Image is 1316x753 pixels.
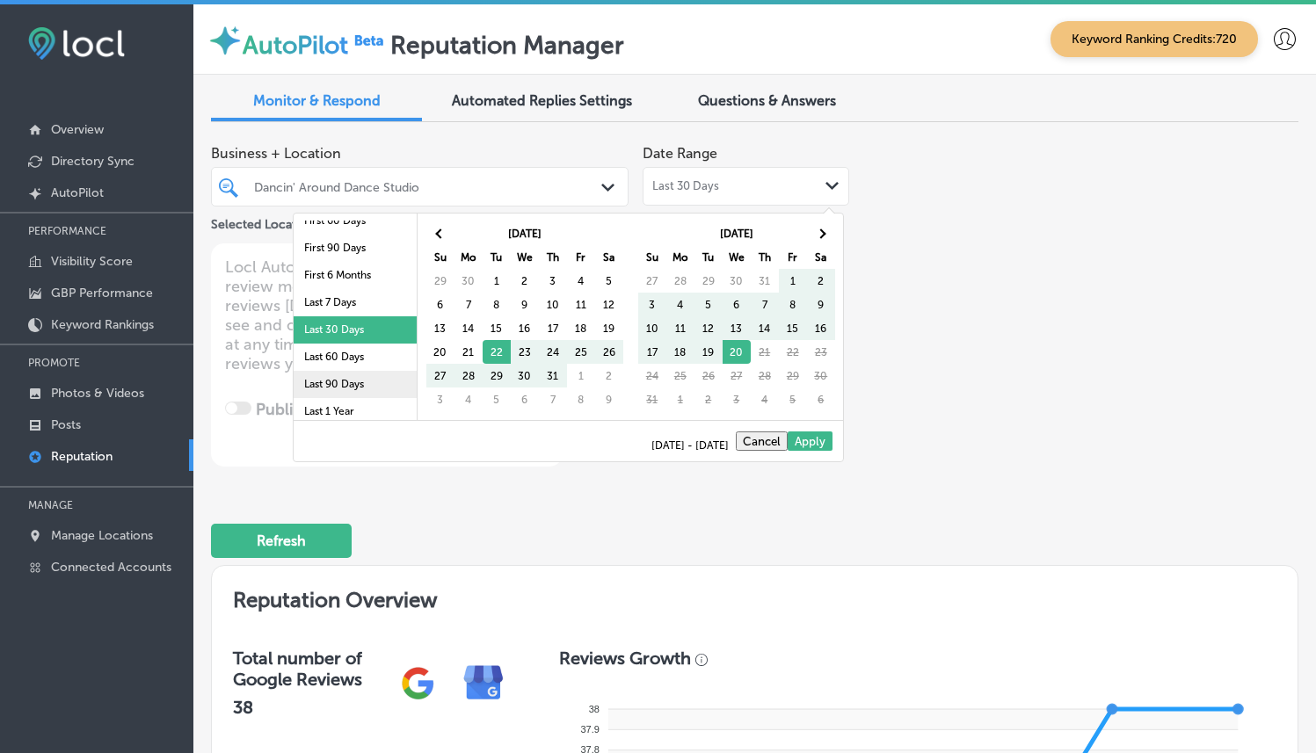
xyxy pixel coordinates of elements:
th: Mo [666,245,694,269]
td: 1 [483,269,511,293]
td: 6 [426,293,454,316]
img: autopilot-icon [207,23,243,58]
span: Last 30 Days [652,179,719,193]
td: 31 [539,364,567,387]
span: [DATE] - [DATE] [651,440,736,451]
span: Automated Replies Settings [452,92,632,109]
h2: Reputation Overview [212,566,1298,626]
td: 26 [595,340,623,364]
th: Sa [595,245,623,269]
td: 2 [694,387,723,411]
td: 3 [638,293,666,316]
h2: 38 [233,697,385,718]
td: 30 [454,269,483,293]
th: We [511,245,539,269]
label: Date Range [643,145,717,162]
p: Photos & Videos [51,386,144,401]
p: Posts [51,417,81,432]
td: 7 [751,293,779,316]
img: Beta [348,31,390,49]
td: 1 [666,387,694,411]
th: Su [638,245,666,269]
td: 29 [694,269,723,293]
p: Selected Locations ( 1 ) [211,210,332,232]
th: Tu [483,245,511,269]
td: 23 [807,340,835,364]
p: Connected Accounts [51,560,171,575]
td: 17 [638,340,666,364]
td: 2 [807,269,835,293]
p: Directory Sync [51,154,135,169]
th: Fr [779,245,807,269]
td: 6 [807,387,835,411]
tspan: 38 [588,704,599,714]
td: 5 [595,269,623,293]
td: 17 [539,316,567,340]
img: fda3e92497d09a02dc62c9cd864e3231.png [28,27,125,60]
td: 31 [638,387,666,411]
td: 8 [567,387,595,411]
li: Last 7 Days [294,289,417,316]
td: 30 [511,364,539,387]
li: First 60 Days [294,207,417,235]
td: 4 [454,387,483,411]
td: 1 [779,269,807,293]
td: 18 [567,316,595,340]
p: Visibility Score [51,254,133,269]
img: gPZS+5FD6qPJAAAAABJRU5ErkJggg== [385,650,451,716]
td: 7 [454,293,483,316]
span: Keyword Ranking Credits: 720 [1051,21,1258,57]
td: 3 [723,387,751,411]
li: Last 30 Days [294,316,417,344]
td: 20 [426,340,454,364]
td: 1 [567,364,595,387]
p: Reputation [51,449,113,464]
li: Last 1 Year [294,398,417,425]
td: 19 [595,316,623,340]
td: 3 [539,269,567,293]
td: 13 [723,316,751,340]
td: 8 [483,293,511,316]
td: 3 [426,387,454,411]
td: 31 [751,269,779,293]
td: 28 [666,269,694,293]
td: 12 [694,316,723,340]
td: 11 [567,293,595,316]
td: 30 [807,364,835,387]
td: 23 [511,340,539,364]
th: Fr [567,245,595,269]
td: 24 [539,340,567,364]
li: First 90 Days [294,235,417,262]
td: 8 [779,293,807,316]
th: [DATE] [454,221,595,245]
th: Tu [694,245,723,269]
th: Th [751,245,779,269]
td: 2 [595,364,623,387]
p: Manage Locations [51,528,153,543]
td: 24 [638,364,666,387]
td: 21 [751,340,779,364]
td: 25 [666,364,694,387]
span: Business + Location [211,145,629,162]
td: 6 [511,387,539,411]
td: 25 [567,340,595,364]
td: 4 [666,293,694,316]
td: 27 [723,364,751,387]
td: 29 [483,364,511,387]
td: 5 [483,387,511,411]
td: 5 [694,293,723,316]
td: 27 [426,364,454,387]
td: 10 [638,316,666,340]
td: 10 [539,293,567,316]
li: Last 90 Days [294,371,417,398]
td: 29 [779,364,807,387]
td: 21 [454,340,483,364]
td: 9 [807,293,835,316]
td: 6 [723,293,751,316]
span: Questions & Answers [698,92,836,109]
th: Mo [454,245,483,269]
td: 16 [511,316,539,340]
td: 16 [807,316,835,340]
th: [DATE] [666,221,807,245]
p: GBP Performance [51,286,153,300]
